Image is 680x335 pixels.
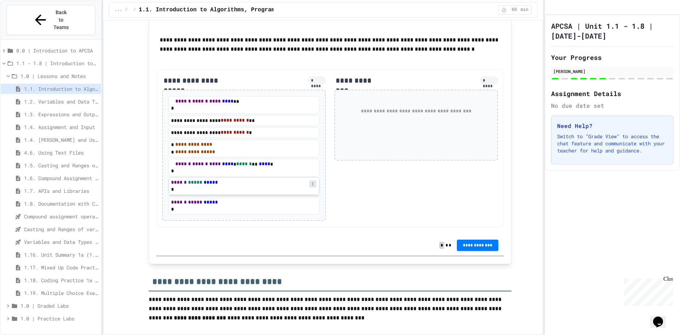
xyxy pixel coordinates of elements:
span: 1.0 | Practice Labs [21,315,98,322]
span: min [521,7,528,13]
div: [PERSON_NAME] [553,68,671,74]
span: 1.19. Multiple Choice Exercises for Unit 1a (1.1-1.6) [24,289,98,297]
div: Chat with us now!Close [3,3,49,45]
span: Variables and Data Types - Quiz [24,238,98,246]
h2: Your Progress [551,52,674,62]
span: 1.16. Unit Summary 1a (1.1-1.6) [24,251,98,258]
span: 1.1 - 1.8 | Introduction to Java [16,60,98,67]
span: 1.4. Assignment and Input [24,123,98,131]
span: Back to Teams [53,9,69,31]
p: Switch to "Grade View" to access the chat feature and communicate with your teacher for help and ... [557,133,668,154]
h3: Need Help? [557,122,668,130]
h1: APCSA | Unit 1.1 - 1.8 | [DATE]-[DATE] [551,21,674,41]
span: / [134,7,136,13]
span: 1.18. Coding Practice 1a (1.1-1.6) [24,277,98,284]
span: / [125,7,127,13]
h2: Assignment Details [551,89,674,99]
div: No due date set [551,101,674,110]
span: 1.17. Mixed Up Code Practice 1.1-1.6 [24,264,98,271]
span: 1.0 | Lessons and Notes [21,72,98,80]
span: 4.6. Using Text Files [24,149,98,156]
span: 1.3. Expressions and Output [New] [24,111,98,118]
span: 1.2. Variables and Data Types [24,98,98,105]
span: 1.8. Documentation with Comments and Preconditions [24,200,98,207]
span: Casting and Ranges of variables - Quiz [24,225,98,233]
span: 1.6. Compound Assignment Operators [24,174,98,182]
span: 1.7. APIs and Libraries [24,187,98,195]
span: 1.1. Introduction to Algorithms, Programming, and Compilers [139,6,340,14]
span: 0.0 | Introduction to APCSA [16,47,98,54]
span: 1.5. Casting and Ranges of Values [24,162,98,169]
span: ... [115,7,123,13]
iframe: chat widget [650,307,673,328]
button: Back to Teams [6,5,95,35]
span: 60 [509,7,520,13]
span: Compound assignment operators - Quiz [24,213,98,220]
span: 1.4. [PERSON_NAME] and User Input [24,136,98,144]
span: 1.0 | Graded Labs [21,302,98,309]
iframe: chat widget [621,276,673,306]
span: 1.1. Introduction to Algorithms, Programming, and Compilers [24,85,98,93]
